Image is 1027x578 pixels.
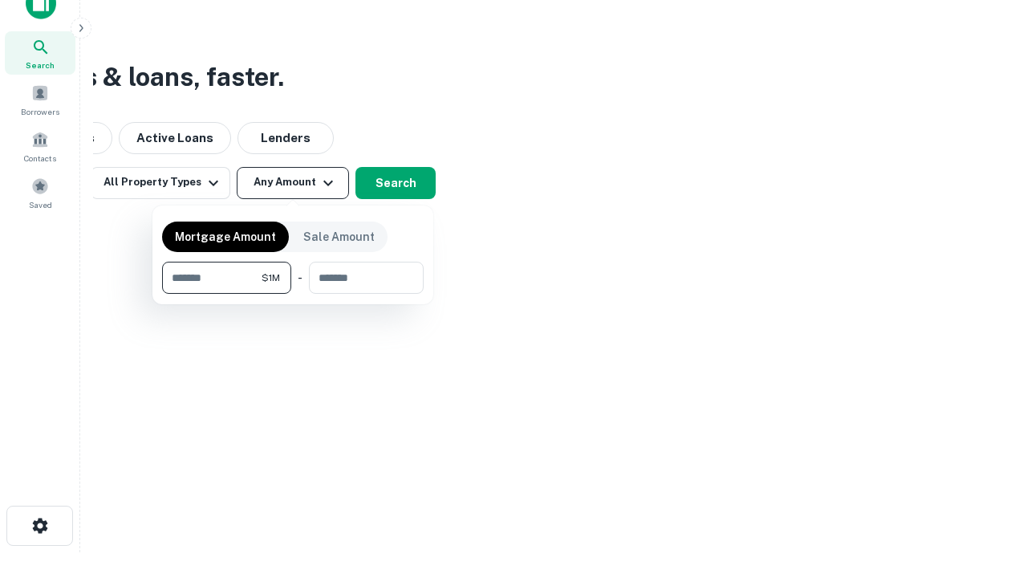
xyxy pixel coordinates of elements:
[262,271,280,285] span: $1M
[947,450,1027,527] iframe: Chat Widget
[175,228,276,246] p: Mortgage Amount
[298,262,302,294] div: -
[303,228,375,246] p: Sale Amount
